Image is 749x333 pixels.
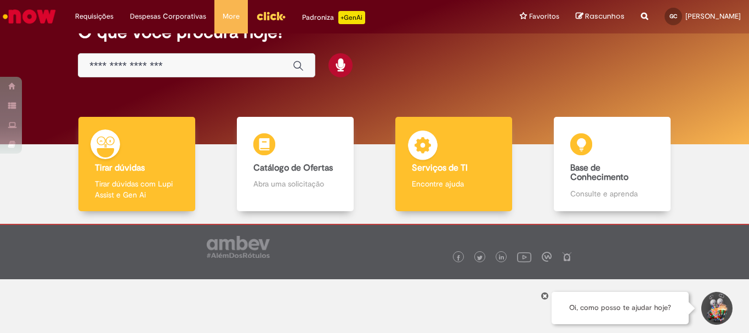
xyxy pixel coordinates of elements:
img: logo_footer_workplace.png [542,252,552,262]
span: Despesas Corporativas [130,11,206,22]
p: +GenAi [338,11,365,24]
span: [PERSON_NAME] [685,12,741,21]
p: Abra uma solicitação [253,178,337,189]
b: Serviços de TI [412,162,468,173]
img: click_logo_yellow_360x200.png [256,8,286,24]
p: Tirar dúvidas com Lupi Assist e Gen Ai [95,178,178,200]
a: Base de Conhecimento Consulte e aprenda [533,117,691,212]
a: Serviços de TI Encontre ajuda [374,117,533,212]
img: logo_footer_facebook.png [456,255,461,261]
img: logo_footer_twitter.png [477,255,483,261]
a: Rascunhos [576,12,625,22]
b: Catálogo de Ofertas [253,162,333,173]
p: Consulte e aprenda [570,188,654,199]
span: GC [669,13,677,20]
button: Iniciar Conversa de Suporte [700,292,733,325]
span: Rascunhos [585,11,625,21]
a: Tirar dúvidas Tirar dúvidas com Lupi Assist e Gen Ai [58,117,216,212]
h2: O que você procura hoje? [78,22,671,42]
span: More [223,11,240,22]
img: logo_footer_youtube.png [517,250,531,264]
img: ServiceNow [1,5,58,27]
img: logo_footer_ambev_rotulo_gray.png [207,236,270,258]
a: Catálogo de Ofertas Abra uma solicitação [216,117,374,212]
div: Oi, como posso te ajudar hoje? [552,292,689,324]
b: Base de Conhecimento [570,162,628,183]
img: logo_footer_naosei.png [562,252,572,262]
p: Encontre ajuda [412,178,495,189]
span: Requisições [75,11,114,22]
span: Favoritos [529,11,559,22]
img: logo_footer_linkedin.png [499,255,504,261]
b: Tirar dúvidas [95,162,145,173]
div: Padroniza [302,11,365,24]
